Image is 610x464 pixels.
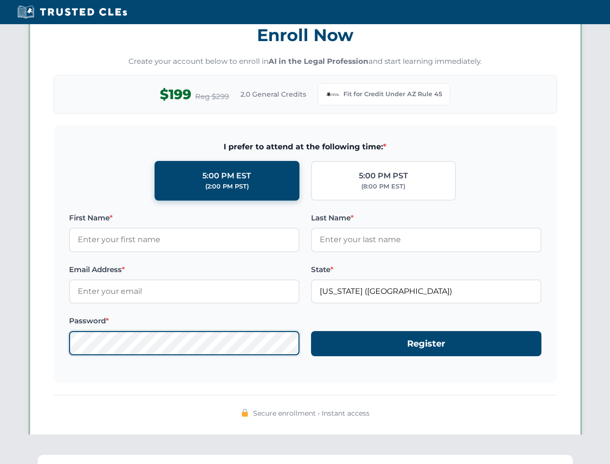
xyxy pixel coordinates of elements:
p: Create your account below to enroll in and start learning immediately. [54,56,557,67]
span: Secure enrollment • Instant access [253,408,369,419]
input: Enter your last name [311,228,541,252]
label: First Name [69,212,299,224]
div: (2:00 PM PST) [205,182,249,191]
input: Arizona (AZ) [311,279,541,304]
label: State [311,264,541,275]
img: Arizona Bar [326,87,340,101]
span: Fit for Credit Under AZ Rule 45 [343,89,442,99]
h3: Enroll Now [54,20,557,50]
button: Register [311,331,541,357]
span: $199 [160,84,191,105]
span: Reg $299 [195,91,229,102]
div: 5:00 PM PST [359,170,408,182]
label: Last Name [311,212,541,224]
span: I prefer to attend at the following time: [69,141,541,153]
input: Enter your first name [69,228,299,252]
img: Trusted CLEs [14,5,130,19]
img: 🔒 [241,409,249,417]
div: 5:00 PM EST [202,170,251,182]
span: 2.0 General Credits [241,89,306,100]
input: Enter your email [69,279,299,304]
div: (8:00 PM EST) [361,182,405,191]
label: Password [69,315,299,327]
label: Email Address [69,264,299,275]
strong: AI in the Legal Profession [269,57,369,66]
